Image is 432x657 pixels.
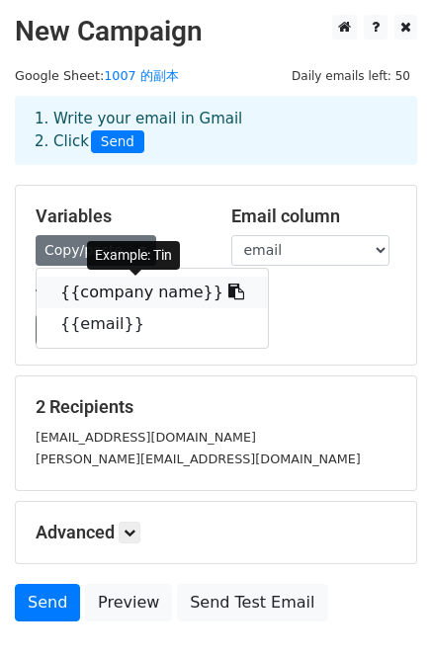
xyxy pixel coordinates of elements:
[36,396,396,418] h5: 2 Recipients
[177,584,327,621] a: Send Test Email
[36,205,202,227] h5: Variables
[333,562,432,657] iframe: Chat Widget
[231,205,397,227] h5: Email column
[20,108,412,153] div: 1. Write your email in Gmail 2. Click
[36,452,361,466] small: [PERSON_NAME][EMAIL_ADDRESS][DOMAIN_NAME]
[285,68,417,83] a: Daily emails left: 50
[104,68,179,83] a: 1007 的副本
[37,308,268,340] a: {{email}}
[285,65,417,87] span: Daily emails left: 50
[36,235,156,266] a: Copy/paste...
[37,277,268,308] a: {{company name}}
[15,68,179,83] small: Google Sheet:
[15,584,80,621] a: Send
[36,522,396,543] h5: Advanced
[15,15,417,48] h2: New Campaign
[85,584,172,621] a: Preview
[87,241,180,270] div: Example: Tin
[36,430,256,445] small: [EMAIL_ADDRESS][DOMAIN_NAME]
[91,130,144,154] span: Send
